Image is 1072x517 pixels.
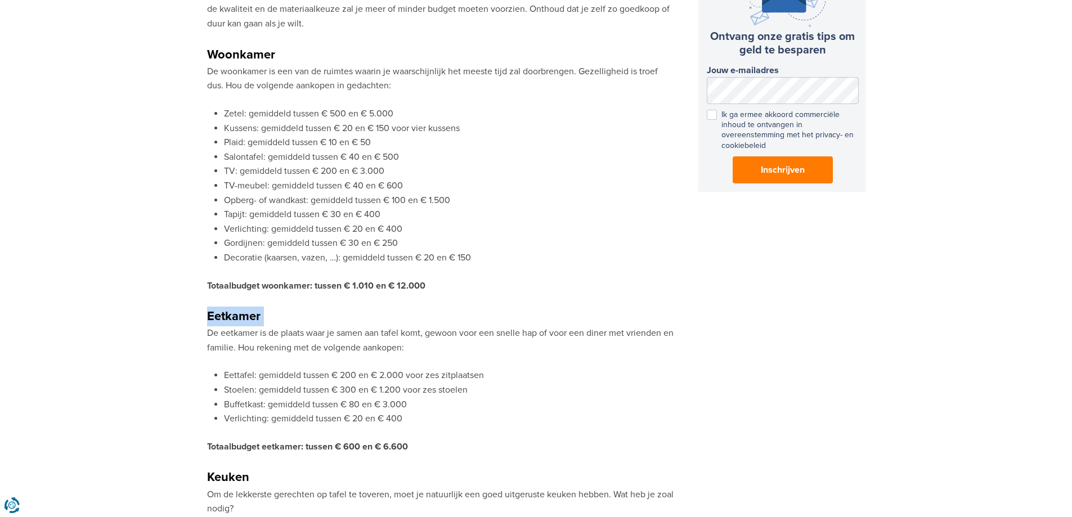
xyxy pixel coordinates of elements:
label: Ik ga ermee akkoord commerciële inhoud te ontvangen in overeenstemming met het privacy- en cookie... [707,110,859,151]
h3: Ontvang onze gratis tips om geld te besparen [707,30,859,57]
li: Decoratie (kaarsen, vazen, …): gemiddeld tussen € 20 en € 150 [224,251,674,266]
p: De woonkamer is een van de ruimtes waarin je waarschijnlijk het meeste tijd zal doorbrengen. Geze... [207,65,674,93]
li: Zetel: gemiddeld tussen € 500 en € 5.000 [224,107,674,122]
li: Tapijt: gemiddeld tussen € 30 en € 400 [224,208,674,222]
li: Kussens: gemiddeld tussen € 20 en € 150 voor vier kussens [224,122,674,136]
li: TV: gemiddeld tussen € 200 en € 3.000 [224,164,674,179]
iframe: fb:page Facebook Social Plugin [698,219,867,292]
strong: Woonkamer [207,47,275,62]
p: Om de lekkerste gerechten op tafel te toveren, moet je natuurlijk een goed uitgeruste keuken hebb... [207,488,674,516]
li: Salontafel: gemiddeld tussen € 40 en € 500 [224,150,674,165]
label: Jouw e-mailadres [707,65,859,76]
li: Plaid: gemiddeld tussen € 10 en € 50 [224,136,674,150]
li: Verlichting: gemiddeld tussen € 20 en € 400 [224,412,674,426]
strong: Totaalbudget eetkamer: tussen € 600 en € 6.600 [207,441,408,452]
li: TV-meubel: gemiddeld tussen € 40 en € 600 [224,179,674,194]
button: Inschrijven [733,156,833,183]
strong: Eetkamer [207,309,261,324]
li: Buffetkast: gemiddeld tussen € 80 en € 3.000 [224,398,674,412]
strong: Totaalbudget woonkamer: tussen € 1.010 en € 12.000 [207,280,425,291]
span: Inschrijven [761,163,805,177]
strong: Keuken [207,470,249,485]
li: Verlichting: gemiddeld tussen € 20 en € 400 [224,222,674,237]
li: Opberg- of wandkast: gemiddeld tussen € 100 en € 1.500 [224,194,674,208]
li: Eettafel: gemiddeld tussen € 200 en € 2.000 voor zes zitplaatsen [224,368,674,383]
li: Gordijnen: gemiddeld tussen € 30 en € 250 [224,236,674,251]
li: Stoelen: gemiddeld tussen € 300 en € 1.200 voor zes stoelen [224,383,674,398]
p: De eetkamer is de plaats waar je samen aan tafel komt, gewoon voor een snelle hap of voor een din... [207,326,674,355]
